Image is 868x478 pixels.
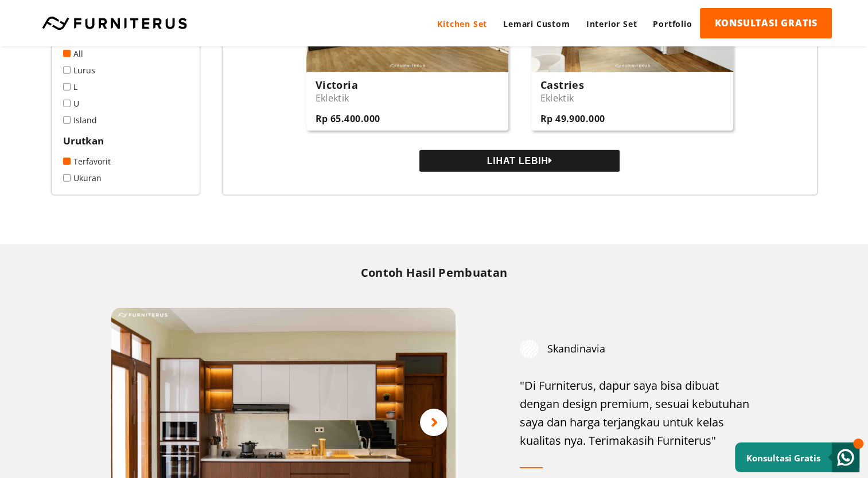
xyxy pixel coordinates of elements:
p: Eklektik [316,92,380,104]
p: Rp 65.400.000 [316,112,380,125]
p: Rp 49.900.000 [540,112,605,125]
h2: Contoh Hasil Pembuatan [80,265,789,280]
a: U [63,98,188,109]
a: Kitchen Set [429,8,495,40]
a: Ukuran [63,173,188,183]
a: Interior Set [578,8,645,40]
a: Portfolio [645,8,700,40]
p: Eklektik [540,92,605,104]
a: Lurus [63,65,188,76]
h3: Victoria [316,78,380,92]
div: Skandinavia [520,340,757,358]
a: KONSULTASI GRATIS [700,8,832,38]
h2: Urutkan [63,134,188,147]
a: Island [63,115,188,126]
div: "Di Furniterus, dapur saya bisa dibuat dengan design premium, sesuai kebutuhan saya dan harga ter... [520,377,757,450]
button: LIHAT LEBIH [419,150,620,172]
small: Konsultasi Gratis [746,452,820,464]
a: Lemari Custom [495,8,578,40]
a: Terfavorit [63,156,188,167]
a: L [63,81,188,92]
a: Konsultasi Gratis [735,442,859,472]
h3: Castries [540,78,605,92]
a: All [63,48,188,59]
